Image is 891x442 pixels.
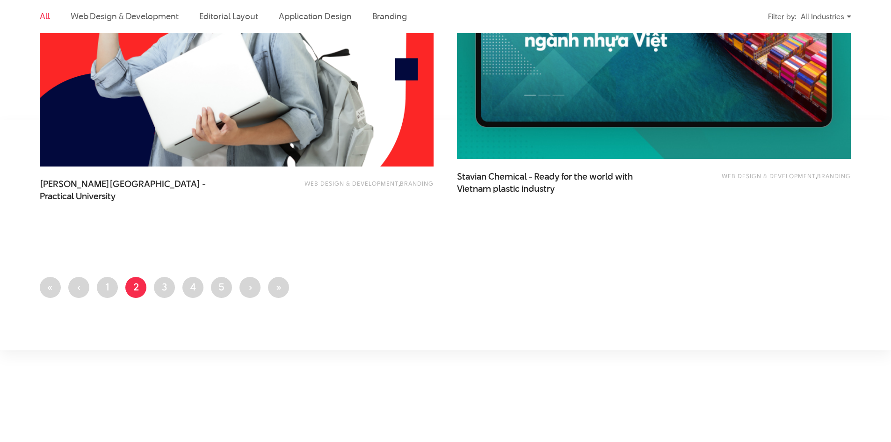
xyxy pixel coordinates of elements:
[154,277,175,298] a: 3
[47,280,53,294] span: «
[71,10,179,22] a: Web Design & Development
[276,178,434,197] div: ,
[248,280,252,294] span: ›
[457,183,555,195] span: Vietnam plastic industry
[400,179,434,188] a: Branding
[722,172,816,180] a: Web Design & Development
[457,171,644,194] span: Stavian Chemical - Ready for the world with
[279,10,351,22] a: Application Design
[77,280,81,294] span: ‹
[304,179,398,188] a: Web Design & Development
[372,10,407,22] a: Branding
[768,8,796,25] div: Filter by:
[211,277,232,298] a: 5
[801,8,851,25] div: All Industries
[199,10,259,22] a: Editorial Layout
[457,171,644,194] a: Stavian Chemical - Ready for the world withVietnam plastic industry
[693,171,851,189] div: ,
[275,280,282,294] span: »
[182,277,203,298] a: 4
[97,277,118,298] a: 1
[40,10,50,22] a: All
[40,178,227,202] a: [PERSON_NAME][GEOGRAPHIC_DATA] - Practical University
[817,172,851,180] a: Branding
